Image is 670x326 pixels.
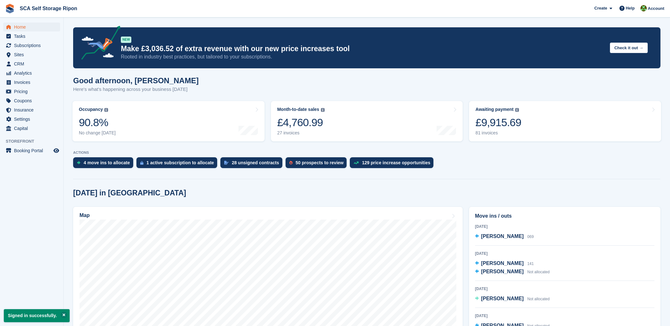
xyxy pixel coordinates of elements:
a: menu [3,115,60,124]
a: menu [3,41,60,50]
img: icon-info-grey-7440780725fd019a000dd9b08b2336e03edf1995a4989e88bcd33f0948082b44.svg [515,108,519,112]
div: Occupancy [79,107,103,112]
span: Capital [14,124,52,133]
img: price_increase_opportunities-93ffe204e8149a01c8c9dc8f82e8f89637d9d84a8eef4429ea346261dce0b2c0.svg [354,161,359,164]
div: 4 move ins to allocate [84,160,130,165]
span: Home [14,23,52,31]
span: 069 [527,234,534,239]
a: menu [3,59,60,68]
div: 81 invoices [475,130,521,136]
a: [PERSON_NAME] Not allocated [475,295,550,303]
span: [PERSON_NAME] [481,269,524,274]
div: No change [DATE] [79,130,116,136]
span: Account [648,5,664,12]
a: Month-to-date sales £4,760.99 27 invoices [271,101,463,141]
span: Tasks [14,32,52,41]
a: menu [3,96,60,105]
div: 28 unsigned contracts [232,160,279,165]
a: menu [3,32,60,41]
a: SCA Self Storage Ripon [17,3,80,14]
div: £4,760.99 [277,116,325,129]
a: menu [3,78,60,87]
span: CRM [14,59,52,68]
div: 129 price increase opportunities [362,160,430,165]
h2: Move ins / outs [475,212,654,220]
h2: Map [79,213,90,218]
a: Preview store [52,147,60,154]
span: Not allocated [527,297,549,301]
span: Create [594,5,607,11]
a: [PERSON_NAME] Not allocated [475,268,550,276]
span: Analytics [14,69,52,78]
div: [DATE] [475,286,654,292]
div: 27 invoices [277,130,325,136]
a: 129 price increase opportunities [350,157,437,171]
div: [DATE] [475,224,654,229]
span: Sites [14,50,52,59]
span: Not allocated [527,270,549,274]
span: Booking Portal [14,146,52,155]
div: [DATE] [475,313,654,319]
div: 1 active subscription to allocate [147,160,214,165]
span: Invoices [14,78,52,87]
a: menu [3,87,60,96]
span: [PERSON_NAME] [481,261,524,266]
span: Help [626,5,635,11]
span: Subscriptions [14,41,52,50]
span: [PERSON_NAME] [481,296,524,301]
p: ACTIONS [73,151,660,155]
a: 1 active subscription to allocate [136,157,220,171]
a: [PERSON_NAME] 069 [475,233,534,241]
a: Awaiting payment £9,915.69 81 invoices [469,101,661,141]
a: Occupancy 90.8% No change [DATE] [73,101,265,141]
a: menu [3,124,60,133]
button: Check it out → [610,43,648,53]
img: price-adjustments-announcement-icon-8257ccfd72463d97f412b2fc003d46551f7dbcb40ab6d574587a9cd5c0d94... [76,26,121,62]
span: Pricing [14,87,52,96]
h2: [DATE] in [GEOGRAPHIC_DATA] [73,189,186,197]
a: 4 move ins to allocate [73,157,136,171]
a: 50 prospects to review [286,157,350,171]
p: Signed in successfully. [4,309,70,322]
a: menu [3,23,60,31]
div: Month-to-date sales [277,107,319,112]
div: Awaiting payment [475,107,514,112]
a: menu [3,146,60,155]
a: menu [3,50,60,59]
span: 141 [527,261,534,266]
div: 50 prospects to review [296,160,344,165]
img: icon-info-grey-7440780725fd019a000dd9b08b2336e03edf1995a4989e88bcd33f0948082b44.svg [321,108,325,112]
img: active_subscription_to_allocate_icon-d502201f5373d7db506a760aba3b589e785aa758c864c3986d89f69b8ff3... [140,161,143,165]
a: menu [3,105,60,114]
p: Rooted in industry best practices, but tailored to your subscriptions. [121,53,605,60]
p: Here's what's happening across your business [DATE] [73,86,199,93]
span: Insurance [14,105,52,114]
div: 90.8% [79,116,116,129]
a: 28 unsigned contracts [220,157,286,171]
img: prospect-51fa495bee0391a8d652442698ab0144808aea92771e9ea1ae160a38d050c398.svg [289,161,293,165]
h1: Good afternoon, [PERSON_NAME] [73,76,199,85]
img: Kelly Neesham [640,5,647,11]
span: [PERSON_NAME] [481,234,524,239]
img: stora-icon-8386f47178a22dfd0bd8f6a31ec36ba5ce8667c1dd55bd0f319d3a0aa187defe.svg [5,4,15,13]
span: Settings [14,115,52,124]
div: NEW [121,37,131,43]
div: [DATE] [475,251,654,256]
a: [PERSON_NAME] 141 [475,260,534,268]
img: contract_signature_icon-13c848040528278c33f63329250d36e43548de30e8caae1d1a13099fd9432cc5.svg [224,161,229,165]
span: Storefront [6,138,63,145]
img: icon-info-grey-7440780725fd019a000dd9b08b2336e03edf1995a4989e88bcd33f0948082b44.svg [104,108,108,112]
p: Make £3,036.52 of extra revenue with our new price increases tool [121,44,605,53]
img: move_ins_to_allocate_icon-fdf77a2bb77ea45bf5b3d319d69a93e2d87916cf1d5bf7949dd705db3b84f3ca.svg [77,161,80,165]
a: menu [3,69,60,78]
div: £9,915.69 [475,116,521,129]
span: Coupons [14,96,52,105]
